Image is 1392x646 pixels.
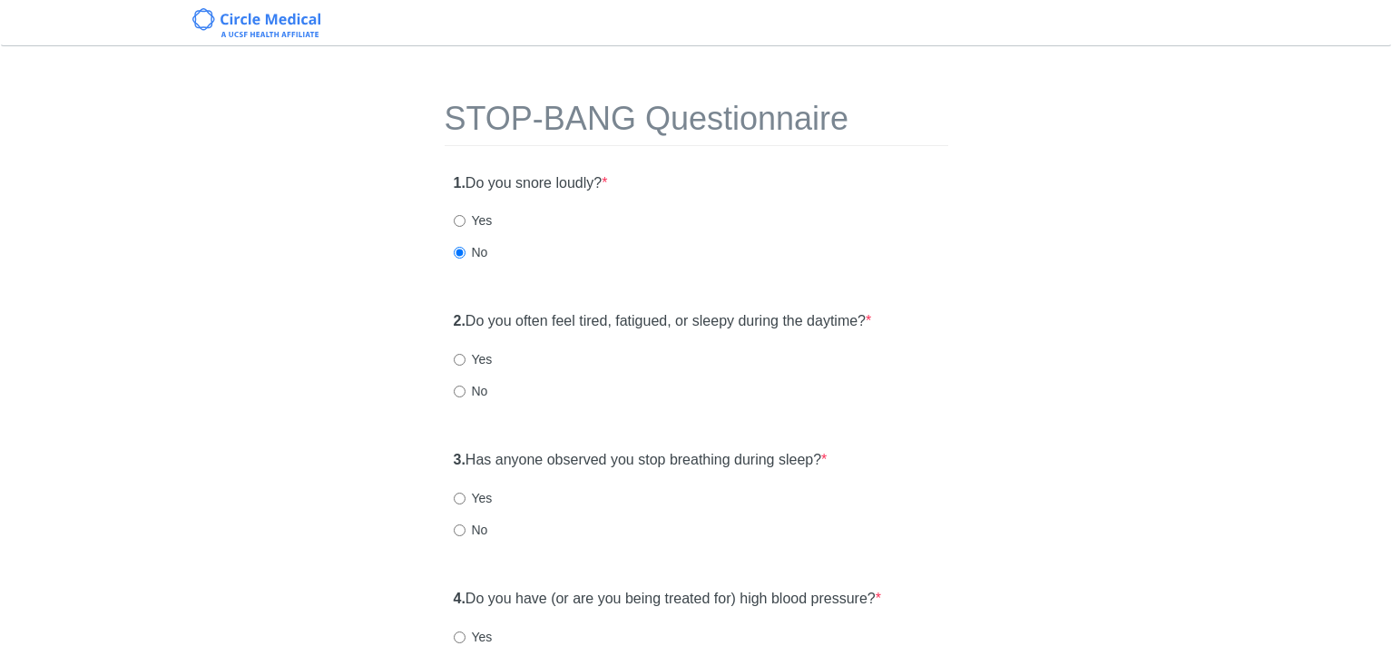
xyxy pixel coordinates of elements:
[454,247,466,259] input: No
[454,211,493,230] label: Yes
[454,386,466,397] input: No
[454,450,828,471] label: Has anyone observed you stop breathing during sleep?
[454,489,493,507] label: Yes
[454,173,608,194] label: Do you snore loudly?
[454,243,488,261] label: No
[454,493,466,504] input: Yes
[454,521,488,539] label: No
[454,354,466,366] input: Yes
[454,313,466,328] strong: 2.
[454,591,466,606] strong: 4.
[454,452,466,467] strong: 3.
[454,175,466,191] strong: 1.
[454,350,493,368] label: Yes
[454,215,466,227] input: Yes
[454,631,466,643] input: Yes
[445,101,948,146] h1: STOP-BANG Questionnaire
[454,628,493,646] label: Yes
[192,8,320,37] img: Circle Medical Logo
[454,311,872,332] label: Do you often feel tired, fatigued, or sleepy during the daytime?
[454,382,488,400] label: No
[454,589,881,610] label: Do you have (or are you being treated for) high blood pressure?
[454,524,466,536] input: No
